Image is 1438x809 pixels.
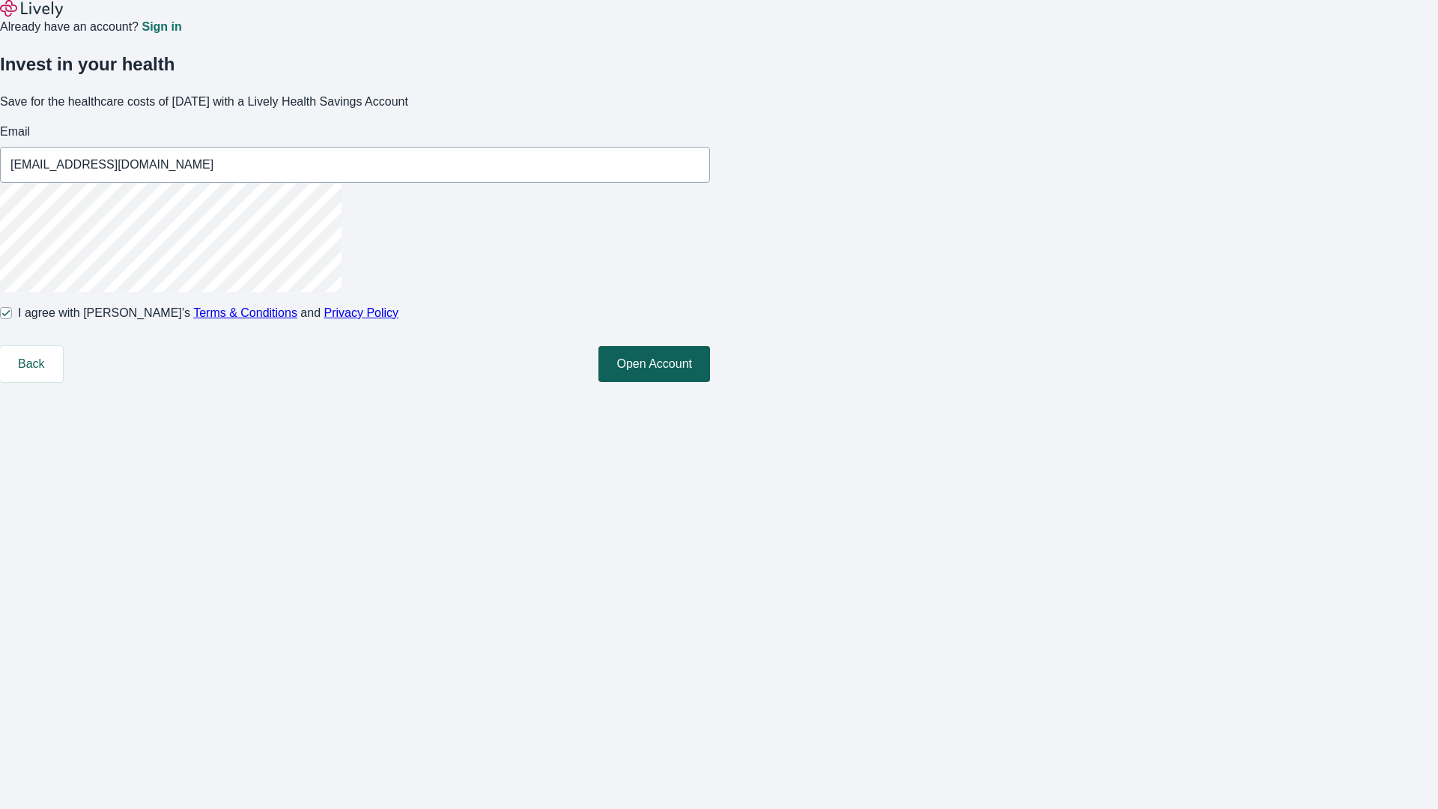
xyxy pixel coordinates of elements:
[18,304,398,322] span: I agree with [PERSON_NAME]’s and
[193,306,297,319] a: Terms & Conditions
[324,306,399,319] a: Privacy Policy
[142,21,181,33] a: Sign in
[598,346,710,382] button: Open Account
